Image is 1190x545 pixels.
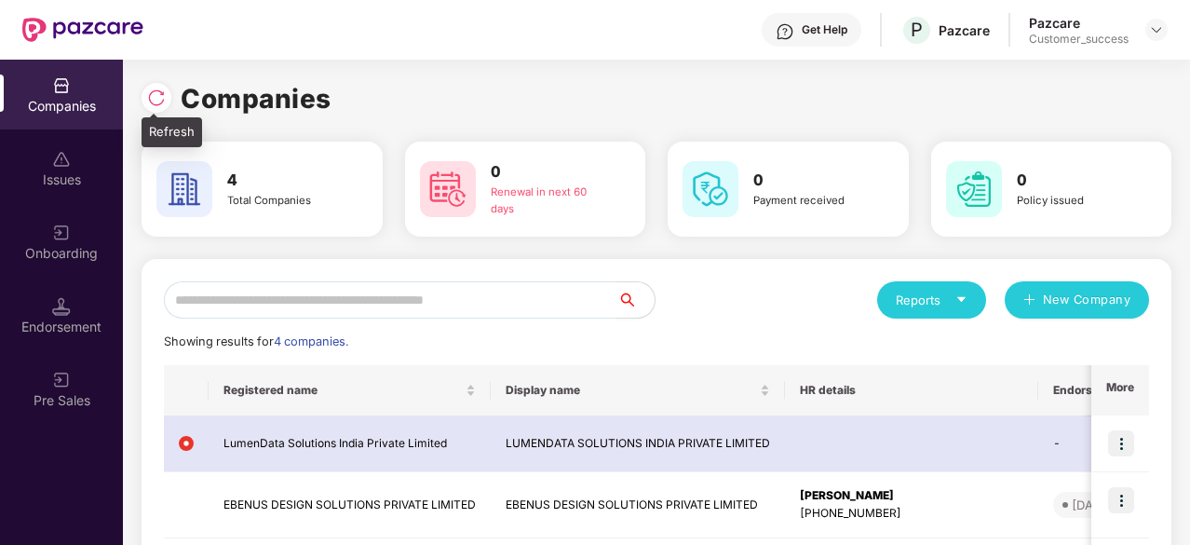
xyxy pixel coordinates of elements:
[223,383,462,398] span: Registered name
[802,22,847,37] div: Get Help
[1149,22,1164,37] img: svg+xml;base64,PHN2ZyBpZD0iRHJvcGRvd24tMzJ4MzIiIHhtbG5zPSJodHRwOi8vd3d3LnczLm9yZy8yMDAwL3N2ZyIgd2...
[616,281,656,319] button: search
[1072,496,1112,514] div: [DATE]
[1043,291,1131,309] span: New Company
[420,161,476,217] img: svg+xml;base64,PHN2ZyB4bWxucz0iaHR0cDovL3d3dy53My5vcmcvMjAwMC9zdmciIHdpZHRoPSI2MCIgaGVpZ2h0PSI2MC...
[1038,416,1164,472] td: -
[52,150,71,169] img: svg+xml;base64,PHN2ZyBpZD0iSXNzdWVzX2Rpc2FibGVkIiB4bWxucz0iaHR0cDovL3d3dy53My5vcmcvMjAwMC9zdmciIH...
[785,365,1038,416] th: HR details
[1029,14,1129,32] div: Pazcare
[52,76,71,95] img: svg+xml;base64,PHN2ZyBpZD0iQ29tcGFuaWVzIiB4bWxucz0iaHR0cDovL3d3dy53My5vcmcvMjAwMC9zdmciIHdpZHRoPS...
[1053,383,1134,398] span: Endorsements
[800,505,1023,523] div: [PHONE_NUMBER]
[179,436,194,451] img: svg+xml;base64,PHN2ZyB4bWxucz0iaHR0cDovL3d3dy53My5vcmcvMjAwMC9zdmciIHdpZHRoPSIxMiIgaGVpZ2h0PSIxMi...
[491,184,607,218] div: Renewal in next 60 days
[616,293,655,307] span: search
[1023,293,1035,308] span: plus
[1029,32,1129,47] div: Customer_success
[227,193,344,210] div: Total Companies
[800,487,1023,505] div: [PERSON_NAME]
[181,78,331,119] h1: Companies
[1005,281,1149,319] button: plusNew Company
[491,416,785,472] td: LUMENDATA SOLUTIONS INDIA PRIVATE LIMITED
[1108,487,1134,513] img: icon
[753,193,870,210] div: Payment received
[1091,365,1149,416] th: More
[209,365,491,416] th: Registered name
[491,365,785,416] th: Display name
[1108,430,1134,456] img: icon
[491,472,785,538] td: EBENUS DESIGN SOLUTIONS PRIVATE LIMITED
[491,160,607,184] h3: 0
[52,371,71,389] img: svg+xml;base64,PHN2ZyB3aWR0aD0iMjAiIGhlaWdodD0iMjAiIHZpZXdCb3g9IjAgMCAyMCAyMCIgZmlsbD0ibm9uZSIgeG...
[753,169,870,193] h3: 0
[1017,169,1133,193] h3: 0
[911,19,923,41] span: P
[142,117,202,147] div: Refresh
[147,89,166,107] img: svg+xml;base64,PHN2ZyBpZD0iUmVsb2FkLTMyeDMyIiB4bWxucz0iaHR0cDovL3d3dy53My5vcmcvMjAwMC9zdmciIHdpZH...
[683,161,738,217] img: svg+xml;base64,PHN2ZyB4bWxucz0iaHR0cDovL3d3dy53My5vcmcvMjAwMC9zdmciIHdpZHRoPSI2MCIgaGVpZ2h0PSI2MC...
[946,161,1002,217] img: svg+xml;base64,PHN2ZyB4bWxucz0iaHR0cDovL3d3dy53My5vcmcvMjAwMC9zdmciIHdpZHRoPSI2MCIgaGVpZ2h0PSI2MC...
[52,297,71,316] img: svg+xml;base64,PHN2ZyB3aWR0aD0iMTQuNSIgaGVpZ2h0PSIxNC41IiB2aWV3Qm94PSIwIDAgMTYgMTYiIGZpbGw9Im5vbm...
[227,169,344,193] h3: 4
[776,22,794,41] img: svg+xml;base64,PHN2ZyBpZD0iSGVscC0zMngzMiIgeG1sbnM9Imh0dHA6Ly93d3cudzMub3JnLzIwMDAvc3ZnIiB3aWR0aD...
[939,21,990,39] div: Pazcare
[22,18,143,42] img: New Pazcare Logo
[209,416,491,472] td: LumenData Solutions India Private Limited
[955,293,967,306] span: caret-down
[506,383,756,398] span: Display name
[156,161,212,217] img: svg+xml;base64,PHN2ZyB4bWxucz0iaHR0cDovL3d3dy53My5vcmcvMjAwMC9zdmciIHdpZHRoPSI2MCIgaGVpZ2h0PSI2MC...
[209,472,491,538] td: EBENUS DESIGN SOLUTIONS PRIVATE LIMITED
[164,334,348,348] span: Showing results for
[1017,193,1133,210] div: Policy issued
[52,224,71,242] img: svg+xml;base64,PHN2ZyB3aWR0aD0iMjAiIGhlaWdodD0iMjAiIHZpZXdCb3g9IjAgMCAyMCAyMCIgZmlsbD0ibm9uZSIgeG...
[896,291,967,309] div: Reports
[274,334,348,348] span: 4 companies.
